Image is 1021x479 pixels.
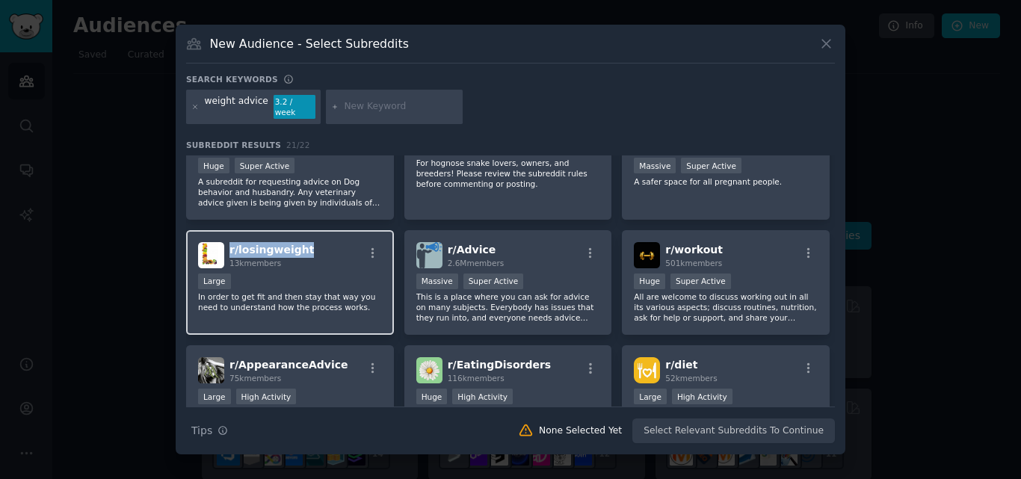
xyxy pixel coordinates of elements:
[229,259,281,268] span: 13k members
[416,158,600,189] p: For hognose snake lovers, owners, and breeders! Please review the subreddit rules before commenti...
[634,357,660,383] img: diet
[198,274,231,289] div: Large
[286,140,310,149] span: 21 / 22
[665,374,717,383] span: 52k members
[448,259,505,268] span: 2.6M members
[665,259,722,268] span: 501k members
[634,274,665,289] div: Huge
[634,158,676,173] div: Massive
[229,374,281,383] span: 75k members
[198,242,224,268] img: losingweight
[210,36,409,52] h3: New Audience - Select Subreddits
[672,389,732,404] div: High Activity
[186,418,233,444] button: Tips
[198,158,229,173] div: Huge
[186,74,278,84] h3: Search keywords
[186,140,281,150] span: Subreddit Results
[229,359,348,371] span: r/ AppearanceAdvice
[416,274,458,289] div: Massive
[236,389,297,404] div: High Activity
[539,424,622,438] div: None Selected Yet
[205,95,268,119] div: weight advice
[448,244,496,256] span: r/ Advice
[681,158,741,173] div: Super Active
[416,291,600,323] p: This is a place where you can ask for advice on many subjects. Everybody has issues that they run...
[448,359,552,371] span: r/ EatingDisorders
[416,242,442,268] img: Advice
[665,359,697,371] span: r/ diet
[198,357,224,383] img: AppearanceAdvice
[670,274,731,289] div: Super Active
[274,95,315,119] div: 3.2 / week
[344,100,457,114] input: New Keyword
[634,242,660,268] img: workout
[634,176,818,187] p: A safer space for all pregnant people.
[452,389,513,404] div: High Activity
[448,374,505,383] span: 116k members
[198,291,382,312] p: In order to get fit and then stay that way you need to understand how the process works.
[665,244,723,256] span: r/ workout
[416,389,448,404] div: Huge
[634,389,667,404] div: Large
[416,357,442,383] img: EatingDisorders
[198,389,231,404] div: Large
[463,274,524,289] div: Super Active
[198,176,382,208] p: A subreddit for requesting advice on Dog behavior and husbandry. Any veterinary advice given is b...
[229,244,314,256] span: r/ losingweight
[235,158,295,173] div: Super Active
[634,291,818,323] p: All are welcome to discuss working out in all its various aspects; discuss routines, nutrition, a...
[191,423,212,439] span: Tips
